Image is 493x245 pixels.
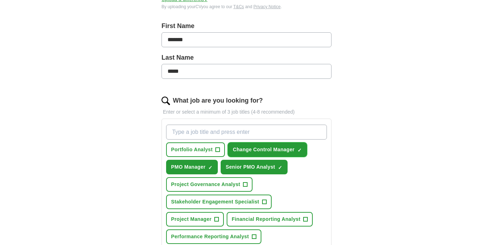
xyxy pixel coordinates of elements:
button: Performance Reporting Analyst [166,229,261,244]
button: Portfolio Analyst [166,142,225,157]
span: Project Governance Analyst [171,181,240,188]
span: ✓ [208,165,212,170]
button: Stakeholder Engagement Specialist [166,195,272,209]
button: Change Control Manager✓ [228,142,307,157]
div: By uploading your CV you agree to our and . [161,4,331,10]
input: Type a job title and press enter [166,125,327,140]
label: Last Name [161,53,331,62]
span: Project Manager [171,216,211,223]
span: ✓ [297,147,302,153]
button: PMO Manager✓ [166,160,218,174]
label: What job are you looking for? [173,96,263,105]
a: Privacy Notice [254,4,281,9]
button: Senior PMO Analyst✓ [221,160,288,174]
button: Project Manager [166,212,224,227]
p: Enter or select a minimum of 3 job titles (4-8 recommended) [161,108,331,116]
span: Financial Reporting Analyst [232,216,300,223]
img: search.png [161,97,170,105]
span: Stakeholder Engagement Specialist [171,198,259,206]
span: ✓ [278,165,282,170]
span: Performance Reporting Analyst [171,233,249,240]
span: Change Control Manager [233,146,294,153]
span: Portfolio Analyst [171,146,212,153]
button: Financial Reporting Analyst [227,212,313,227]
button: Project Governance Analyst [166,177,253,192]
a: T&Cs [233,4,244,9]
span: PMO Manager [171,163,205,171]
span: Senior PMO Analyst [226,163,275,171]
label: First Name [161,21,331,31]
